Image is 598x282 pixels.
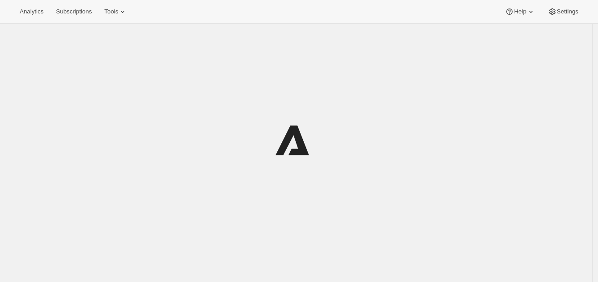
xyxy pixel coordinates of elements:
button: Subscriptions [51,5,97,18]
span: Tools [104,8,118,15]
button: Settings [543,5,584,18]
span: Settings [557,8,578,15]
button: Analytics [14,5,49,18]
span: Analytics [20,8,43,15]
span: Help [514,8,526,15]
span: Subscriptions [56,8,92,15]
button: Tools [99,5,132,18]
button: Help [500,5,540,18]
